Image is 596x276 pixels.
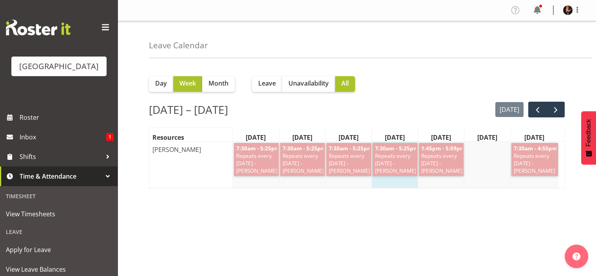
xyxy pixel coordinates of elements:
span: [PERSON_NAME] [151,145,203,154]
span: Day [155,79,167,88]
img: help-xxl-2.png [572,252,580,260]
span: 7:30am - 5:25pm [374,144,416,152]
span: [DATE] [337,133,360,142]
a: View Timesheets [2,204,116,224]
span: Repeats every [DATE] - [PERSON_NAME] [513,152,556,174]
span: Time & Attendance [20,170,102,182]
span: [DATE] [291,133,314,142]
span: Repeats every [DATE] - [PERSON_NAME] [374,152,416,174]
span: 7:30am - 4:55pm [513,144,556,152]
span: 7:30am - 5:25pm [236,144,277,152]
div: Leave [2,224,116,240]
button: Leave [252,76,282,92]
button: Week [173,76,202,92]
div: Timesheet [2,188,116,204]
span: Repeats every [DATE] - [PERSON_NAME] [282,152,323,174]
span: [DATE] [383,133,406,142]
span: 7:30am - 5:25pm [282,144,323,152]
span: Shifts [20,151,102,163]
span: 7:30am - 5:25pm [328,144,370,152]
a: Apply for Leave [2,240,116,260]
button: Month [202,76,235,92]
img: michelle-englehardt77a61dd232cbae36c93d4705c8cf7ee3.png [563,5,572,15]
img: Rosterit website logo [6,20,71,35]
button: prev [528,102,547,118]
span: 1:45pm - 5:59pm [420,144,462,152]
span: Week [179,79,196,88]
h2: [DATE] – [DATE] [149,101,228,118]
button: Day [149,76,173,92]
button: All [335,76,355,92]
span: View Timesheets [6,208,112,220]
span: All [341,79,349,88]
span: Apply for Leave [6,244,112,256]
span: Month [208,79,228,88]
button: Unavailability [282,76,335,92]
button: Feedback - Show survey [581,111,596,165]
span: Resources [151,133,186,142]
span: 1 [106,133,114,141]
span: Leave [258,79,276,88]
h4: Leave Calendar [149,41,208,50]
button: [DATE] [495,102,524,117]
span: Inbox [20,131,106,143]
button: next [546,102,565,118]
span: Repeats every [DATE] - [PERSON_NAME] [420,152,462,174]
span: [DATE] [244,133,267,142]
span: View Leave Balances [6,263,112,275]
span: Unavailability [288,79,329,88]
span: Repeats every [DATE] - [PERSON_NAME] [236,152,277,174]
span: [DATE] [429,133,453,142]
span: [DATE] [523,133,546,142]
span: Roster [20,111,114,123]
span: Repeats every [DATE] - [PERSON_NAME] [328,152,370,174]
span: Feedback [585,119,592,146]
div: [GEOGRAPHIC_DATA] [19,60,99,72]
span: [DATE] [476,133,499,142]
